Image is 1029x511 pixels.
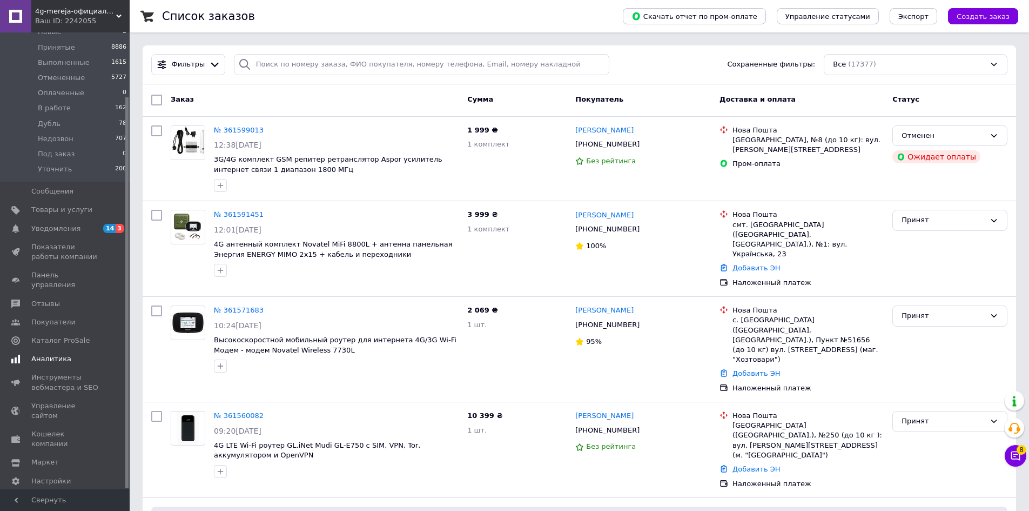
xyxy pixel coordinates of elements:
span: 1 комплект [467,225,509,233]
span: Уведомления [31,224,80,234]
span: Скачать отчет по пром-оплате [631,11,757,21]
span: Управление статусами [785,12,870,21]
span: [PHONE_NUMBER] [575,140,640,148]
span: [PHONE_NUMBER] [575,225,640,233]
button: Создать заказ [948,8,1018,24]
span: (17377) [848,60,876,68]
a: № 361591451 [214,210,264,218]
div: Нова Пошта [732,125,884,135]
span: В работе [38,103,71,113]
div: Отменен [902,130,985,142]
span: Доставка и оплата [719,95,796,103]
span: 12:01[DATE] [214,225,261,234]
span: 14 [103,224,116,233]
span: Фильтры [172,59,205,70]
span: Статус [892,95,919,103]
a: Создать заказ [937,12,1018,20]
a: Добавить ЭН [732,465,780,473]
a: № 361560082 [214,412,264,420]
a: № 361599013 [214,126,264,134]
div: Принят [902,310,985,322]
div: Пром-оплата [732,159,884,169]
span: 0 [123,88,126,98]
span: Отмененные [38,73,85,83]
span: Покупатели [31,317,76,327]
span: Уточнить [38,164,72,174]
button: Экспорт [890,8,937,24]
div: Нова Пошта [732,210,884,220]
span: Настройки [31,476,71,486]
span: Заказ [171,95,194,103]
span: 4g-mereja-официальный дилер компаний Vodafone, Kyivstar, Lifecell [35,6,116,16]
span: Создать заказ [957,12,1010,21]
button: Скачать отчет по пром-оплате [623,8,766,24]
span: Сумма [467,95,493,103]
span: Оплаченные [38,88,84,98]
span: 1 999 ₴ [467,126,497,134]
a: Добавить ЭН [732,369,780,377]
div: смт. [GEOGRAPHIC_DATA] ([GEOGRAPHIC_DATA], [GEOGRAPHIC_DATA].), №1: вул. Українська, 23 [732,220,884,260]
span: 95% [586,337,602,346]
a: Добавить ЭН [732,264,780,272]
span: 2 069 ₴ [467,306,497,314]
span: Выполненные [38,58,90,68]
button: Чат с покупателем8 [1005,445,1026,467]
span: Управление сайтом [31,401,100,421]
span: Без рейтинга [586,442,636,450]
a: [PERSON_NAME] [575,210,634,221]
span: Без рейтинга [586,157,636,165]
a: № 361571683 [214,306,264,314]
span: Каталог ProSale [31,336,90,346]
span: 12:38[DATE] [214,141,261,149]
div: Наложенный платеж [732,479,884,489]
span: 162 [115,103,126,113]
div: Наложенный платеж [732,278,884,288]
span: 8 [1017,445,1026,455]
a: [PERSON_NAME] [575,125,634,136]
span: 3 [116,224,124,233]
span: Маркет [31,457,59,467]
div: [GEOGRAPHIC_DATA] ([GEOGRAPHIC_DATA].), №250 (до 10 кг ): вул. [PERSON_NAME][STREET_ADDRESS] (м. ... [732,421,884,460]
span: Сообщения [31,187,73,196]
span: Кошелек компании [31,429,100,449]
a: 4G LTE Wi-Fi роутер GL.iNet Mudi GL-E750 с SIM, VPN, Tor, аккумулятором и OpenVPN [214,441,420,460]
span: Экспорт [898,12,929,21]
h1: Список заказов [162,10,255,23]
span: 3 999 ₴ [467,210,497,218]
span: Все [833,59,846,70]
div: Наложенный платеж [732,383,884,393]
a: Фото товару [171,411,205,446]
span: Товары и услуги [31,205,92,215]
span: Под заказ [38,149,75,159]
a: 4G антенный комплект Novatel MiFi 8800L + антенна панельная Энергия ENERGY MIMO 2х15 + кабель и п... [214,240,452,258]
span: Покупатель [575,95,623,103]
button: Управление статусами [777,8,879,24]
span: 09:20[DATE] [214,427,261,435]
span: Показатели работы компании [31,242,100,262]
span: Панель управления [31,270,100,290]
span: 10 399 ₴ [467,412,502,420]
span: [PHONE_NUMBER] [575,321,640,329]
img: Фото товару [171,210,205,244]
img: Фото товару [171,126,205,160]
div: Ваш ID: 2242055 [35,16,130,26]
span: 10:24[DATE] [214,321,261,330]
div: Принят [902,416,985,427]
img: Фото товару [171,311,205,334]
span: Дубль [38,119,60,129]
span: 1 шт. [467,426,487,434]
div: Принят [902,215,985,226]
div: с. [GEOGRAPHIC_DATA] ([GEOGRAPHIC_DATA], [GEOGRAPHIC_DATA].), Пункт №51656 (до 10 кг) вул. [STREE... [732,315,884,364]
span: [PHONE_NUMBER] [575,426,640,434]
span: 1 комплект [467,140,509,148]
a: Высокоскоростной мобильный роутер для интернета 4G/3G Wi-Fi Модем - модем Novatel Wireless 7730L [214,336,456,354]
span: Сохраненные фильтры: [727,59,815,70]
div: Нова Пошта [732,411,884,421]
a: Фото товару [171,125,205,160]
span: 5727 [111,73,126,83]
span: 3G/4G комплект GSM репитер ретранслятор Aspor усилитель интернет связи 1 диапазон 1800 МГц [214,155,442,174]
